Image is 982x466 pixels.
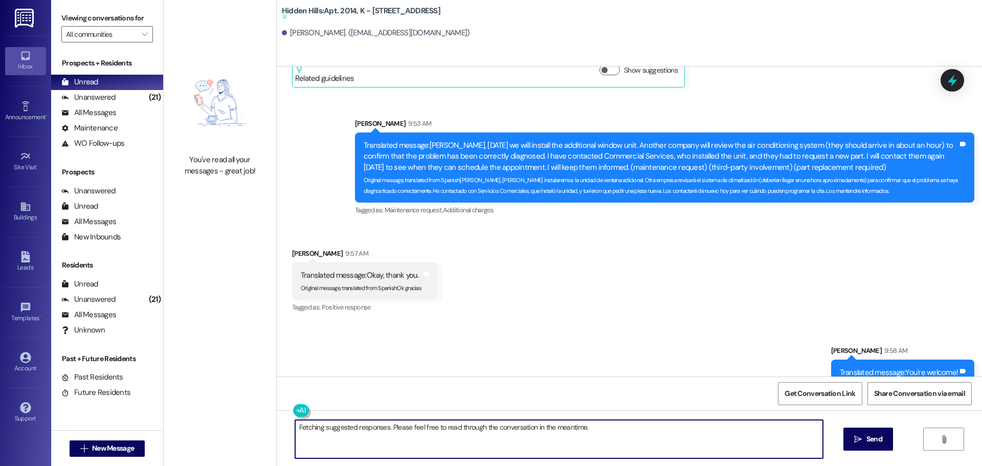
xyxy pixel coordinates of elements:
[61,232,121,242] div: New Inbounds
[295,420,823,458] textarea: Fetching suggested responses. Please feel free to read through the conversation in the meantime.
[61,186,116,196] div: Unanswered
[51,260,163,271] div: Residents
[61,77,98,87] div: Unread
[940,435,948,443] i: 
[778,382,862,405] button: Get Conversation Link
[37,162,38,169] span: •
[61,294,116,305] div: Unanswered
[61,387,130,398] div: Future Residents
[61,325,105,336] div: Unknown
[5,198,46,226] a: Buildings
[301,284,421,292] sub: Original message, translated from Spanish : Ok gracias
[61,372,123,383] div: Past Residents
[355,118,974,132] div: [PERSON_NAME]
[364,140,958,173] div: Translated message: [PERSON_NAME], [DATE] we will install the additional window unit. Another com...
[282,6,440,23] b: Hidden Hills: Apt. 2014, K - [STREET_ADDRESS]
[843,428,893,451] button: Send
[61,216,116,227] div: All Messages
[61,123,118,134] div: Maintenance
[61,107,116,118] div: All Messages
[5,349,46,376] a: Account
[364,176,958,194] sub: Original message, translated from Spanish : [PERSON_NAME], [PERSON_NAME] instalaremos la unidad d...
[854,435,862,443] i: 
[5,299,46,326] a: Templates •
[61,10,153,26] label: Viewing conversations for
[840,367,958,378] div: Translated message: You're welcome!
[443,206,494,214] span: Additional charges
[301,270,421,281] div: Translated message: Okay, thank you.
[80,445,88,453] i: 
[142,30,147,38] i: 
[51,353,163,364] div: Past + Future Residents
[92,443,134,454] span: New Message
[66,26,137,42] input: All communities
[5,47,46,75] a: Inbox
[322,303,371,312] span: Positive response
[46,112,47,119] span: •
[5,148,46,175] a: Site Visit •
[175,56,265,149] img: empty-state
[61,279,98,290] div: Unread
[343,248,368,259] div: 9:57 AM
[61,138,124,149] div: WO Follow-ups
[295,65,354,84] div: Related guidelines
[406,118,431,129] div: 9:53 AM
[866,434,882,445] span: Send
[61,201,98,212] div: Unread
[292,248,438,262] div: [PERSON_NAME]
[146,292,163,307] div: (21)
[61,92,116,103] div: Unanswered
[785,388,855,399] span: Get Conversation Link
[146,90,163,105] div: (21)
[292,300,438,315] div: Tagged as:
[831,345,975,360] div: [PERSON_NAME]
[15,9,36,28] img: ResiDesk Logo
[70,440,145,457] button: New Message
[867,382,972,405] button: Share Conversation via email
[355,203,974,217] div: Tagged as:
[385,206,443,214] span: Maintenance request ,
[51,167,163,177] div: Prospects
[624,65,678,76] label: Show suggestions
[61,309,116,320] div: All Messages
[39,313,41,320] span: •
[51,58,163,69] div: Prospects + Residents
[882,345,907,356] div: 9:58 AM
[5,248,46,276] a: Leads
[282,28,470,38] div: [PERSON_NAME]. ([EMAIL_ADDRESS][DOMAIN_NAME])
[874,388,965,399] span: Share Conversation via email
[175,154,265,176] div: You've read all your messages - great job!
[5,399,46,427] a: Support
